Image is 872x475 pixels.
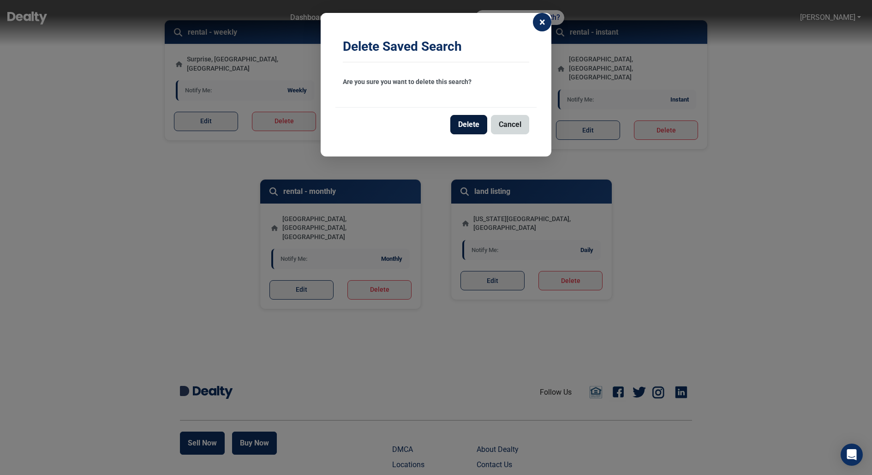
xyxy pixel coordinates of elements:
[450,115,487,134] button: Delete
[343,39,529,54] h3: Delete Saved Search
[491,115,529,134] button: Cancel
[343,78,472,85] b: Are you sure you want to delete this search?
[533,13,551,31] button: Close
[539,17,545,28] span: ×
[841,444,863,466] div: Open Intercom Messenger
[5,447,32,475] iframe: BigID CMP Widget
